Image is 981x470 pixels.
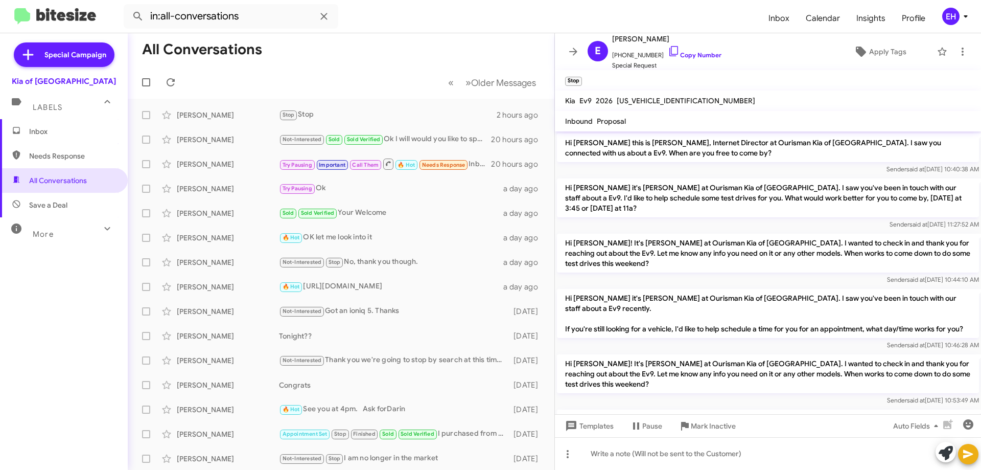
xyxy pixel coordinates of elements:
div: [DATE] [508,331,546,341]
span: Labels [33,103,62,112]
div: EH [942,8,960,25]
button: Mark Inactive [670,417,744,435]
span: Needs Response [29,151,116,161]
span: Insights [848,4,894,33]
div: Ok [279,183,503,194]
div: [PERSON_NAME] [177,331,279,341]
span: Call Them [352,162,379,168]
span: 🔥 Hot [283,406,300,413]
span: Appointment Set [283,431,328,437]
span: said at [906,165,924,173]
p: Hi [PERSON_NAME]! It's [PERSON_NAME] at Ourisman Kia of [GEOGRAPHIC_DATA]. I wanted to check in a... [557,234,979,273]
span: More [33,230,54,239]
div: [DATE] [508,380,546,390]
span: Stop [329,259,341,265]
div: 20 hours ago [491,159,546,169]
span: Special Campaign [44,50,106,60]
h1: All Conversations [142,41,262,58]
span: All Conversations [29,175,87,186]
span: Sold [382,431,394,437]
input: Search [124,4,338,29]
div: [URL][DOMAIN_NAME] [279,281,503,293]
span: Sender [DATE] 10:40:38 AM [886,165,979,173]
div: [DATE] [508,454,546,464]
span: Not-Interested [283,136,322,143]
button: Next [459,72,542,93]
div: Inbound Call [279,158,491,170]
span: Sold Verified [347,136,381,143]
a: Copy Number [668,51,721,59]
span: 🔥 Hot [283,234,300,241]
span: Older Messages [471,77,536,88]
span: Inbox [29,126,116,137]
span: Pause [642,417,662,435]
span: [PHONE_NUMBER] [612,45,721,60]
div: I am no longer in the market [279,453,508,464]
div: [PERSON_NAME] [177,306,279,317]
div: I purchased from you [DATE]. Please remove me from these texts. [279,428,508,440]
span: Not-Interested [283,357,322,364]
button: Pause [622,417,670,435]
span: [US_VEHICLE_IDENTIFICATION_NUMBER] [617,96,755,105]
div: 20 hours ago [491,135,546,145]
span: Try Pausing [283,162,312,168]
p: Hi [PERSON_NAME] it's [PERSON_NAME] at Ourisman Kia of [GEOGRAPHIC_DATA]. I just wanted to thank ... [557,410,979,459]
span: Not-Interested [283,455,322,462]
div: Got an ioniq 5. Thanks [279,305,508,317]
span: Sender [DATE] 10:44:10 AM [887,276,979,283]
button: Templates [555,417,622,435]
span: Proposal [597,117,626,126]
span: Stop [334,431,346,437]
div: [PERSON_NAME] [177,208,279,218]
span: Try Pausing [283,185,312,192]
div: [PERSON_NAME] [177,233,279,243]
div: a day ago [503,184,546,194]
a: Calendar [798,4,848,33]
div: a day ago [503,208,546,218]
span: Ev9 [579,96,592,105]
span: Auto Fields [893,417,942,435]
div: [PERSON_NAME] [177,380,279,390]
span: said at [909,220,927,228]
span: Sender [DATE] 10:53:49 AM [887,396,979,404]
div: Ok I will would you like to speak with [PERSON_NAME]? [279,133,491,145]
div: [PERSON_NAME] [177,110,279,120]
span: « [448,76,454,89]
div: Tonight?? [279,331,508,341]
span: [PERSON_NAME] [612,33,721,45]
p: Hi [PERSON_NAME] this is [PERSON_NAME], Internet Director at Ourisman Kia of [GEOGRAPHIC_DATA]. I... [557,133,979,162]
div: No, thank you though. [279,256,503,268]
span: » [465,76,471,89]
span: Templates [563,417,614,435]
div: [PERSON_NAME] [177,454,279,464]
p: Hi [PERSON_NAME] it's [PERSON_NAME] at Ourisman Kia of [GEOGRAPHIC_DATA]. I saw you've been in to... [557,289,979,338]
div: a day ago [503,282,546,292]
span: Finished [353,431,376,437]
div: a day ago [503,233,546,243]
div: [DATE] [508,429,546,439]
span: said at [907,396,925,404]
span: 🔥 Hot [398,162,415,168]
div: [DATE] [508,405,546,415]
span: said at [907,341,925,349]
div: Congrats [279,380,508,390]
span: E [595,43,601,59]
span: Not-Interested [283,259,322,265]
span: Sold [329,136,340,143]
p: Hi [PERSON_NAME]! It's [PERSON_NAME] at Ourisman Kia of [GEOGRAPHIC_DATA]. I wanted to check in a... [557,354,979,393]
div: [DATE] [508,306,546,317]
a: Profile [894,4,933,33]
span: 🔥 Hot [283,283,300,290]
p: Hi [PERSON_NAME] it's [PERSON_NAME] at Ourisman Kia of [GEOGRAPHIC_DATA]. I saw you've been in to... [557,178,979,217]
a: Inbox [760,4,798,33]
span: Not-Interested [283,308,322,315]
div: Stop [279,109,497,121]
a: Special Campaign [14,42,114,67]
div: [PERSON_NAME] [177,135,279,145]
nav: Page navigation example [442,72,542,93]
div: [PERSON_NAME] [177,282,279,292]
div: Thank you we're going to stop by search at this time appreciate your help [279,354,508,366]
span: Sold Verified [301,210,335,216]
